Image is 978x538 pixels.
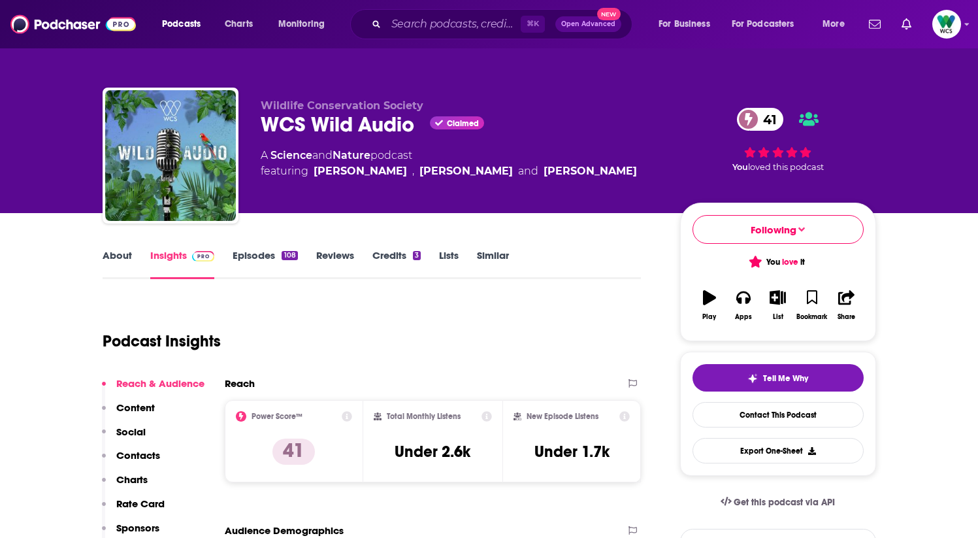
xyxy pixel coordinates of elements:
button: Show profile menu [932,10,961,39]
img: WCS Wild Audio [105,90,236,221]
a: Nat Moss [314,163,407,179]
div: 3 [413,251,421,260]
p: Social [116,426,146,438]
p: Content [116,401,155,414]
h3: Under 2.6k [395,442,470,462]
button: Apps [726,282,760,329]
span: loved this podcast [748,162,824,172]
button: You love it [693,249,864,275]
h2: Total Monthly Listens [387,412,461,421]
img: Podchaser - Follow, Share and Rate Podcasts [10,12,136,37]
button: open menu [813,14,861,35]
h2: Audience Demographics [225,524,344,537]
span: Wildlife Conservation Society [261,99,423,112]
span: Podcasts [162,15,201,33]
img: Podchaser Pro [192,251,215,261]
button: Rate Card [102,497,165,522]
span: Charts [225,15,253,33]
span: and [518,163,538,179]
p: Contacts [116,449,160,462]
a: Lists [439,249,459,279]
span: Tell Me Why [763,373,808,384]
span: New [597,8,621,20]
div: A podcast [261,148,637,179]
p: Rate Card [116,497,165,510]
a: Science [270,149,312,161]
p: 41 [272,439,315,465]
button: Contacts [102,449,160,473]
button: Export One-Sheet [693,438,864,463]
a: 41 [737,108,783,131]
a: Show notifications dropdown [896,13,917,35]
a: Charts [216,14,261,35]
button: Reach & Audience [102,377,204,401]
div: Bookmark [796,313,827,321]
button: Social [102,426,146,450]
button: Share [829,282,863,329]
button: tell me why sparkleTell Me Why [693,364,864,392]
span: Claimed [447,120,479,127]
h2: Reach [225,377,255,390]
span: and [312,149,333,161]
a: [PERSON_NAME] [419,163,513,179]
h3: Under 1.7k [534,442,610,462]
a: Nature [333,149,370,161]
a: Show notifications dropdown [864,13,886,35]
button: Following [693,215,864,244]
span: You [732,162,748,172]
a: Reviews [316,249,354,279]
span: For Podcasters [732,15,794,33]
h2: New Episode Listens [527,412,598,421]
button: Open AdvancedNew [555,16,621,32]
span: Logged in as WCS_Newsroom [932,10,961,39]
span: Following [751,224,796,236]
a: Episodes108 [233,249,297,279]
span: Monitoring [278,15,325,33]
div: Search podcasts, credits, & more... [363,9,645,39]
p: Sponsors [116,522,159,534]
div: List [773,313,783,321]
div: 41Youloved this podcast [680,99,876,180]
span: For Business [659,15,710,33]
div: Play [702,313,716,321]
span: , [412,163,414,179]
a: Dan Rosen [544,163,637,179]
span: Open Advanced [561,21,615,27]
button: Charts [102,473,148,497]
button: open menu [153,14,218,35]
p: Charts [116,473,148,486]
h2: Power Score™ [252,412,302,421]
span: You it [751,257,805,267]
span: 41 [750,108,783,131]
a: About [103,249,132,279]
span: featuring [261,163,637,179]
button: Bookmark [795,282,829,329]
div: Apps [735,313,752,321]
button: open menu [723,14,813,35]
h1: Podcast Insights [103,331,221,351]
p: Reach & Audience [116,377,204,390]
a: Contact This Podcast [693,402,864,428]
img: User Profile [932,10,961,39]
span: ⌘ K [521,16,545,33]
button: open menu [269,14,342,35]
a: Similar [477,249,509,279]
span: Get this podcast via API [734,497,835,508]
div: Share [838,313,855,321]
input: Search podcasts, credits, & more... [386,14,521,35]
div: 108 [282,251,297,260]
a: Get this podcast via API [710,486,846,518]
img: tell me why sparkle [747,373,758,384]
button: Play [693,282,726,329]
span: More [823,15,845,33]
span: love [782,257,798,267]
button: Content [102,401,155,426]
button: List [760,282,794,329]
button: open menu [649,14,726,35]
a: InsightsPodchaser Pro [150,249,215,279]
a: Credits3 [372,249,421,279]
